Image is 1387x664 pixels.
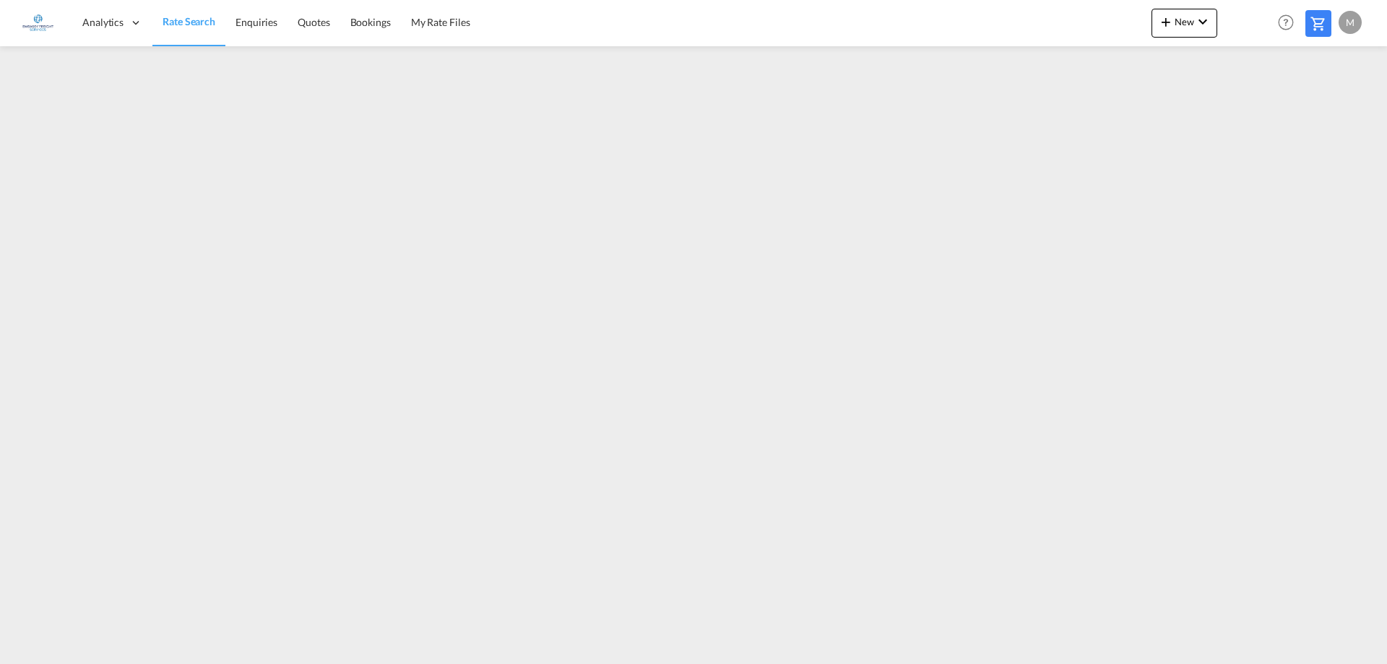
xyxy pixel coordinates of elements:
div: M [1339,11,1362,34]
md-icon: icon-plus 400-fg [1157,13,1175,30]
span: My Rate Files [411,16,470,28]
md-icon: icon-chevron-down [1194,13,1211,30]
span: Help [1274,10,1298,35]
span: Analytics [82,15,124,30]
span: Quotes [298,16,329,28]
div: Help [1274,10,1305,36]
span: Enquiries [236,16,277,28]
span: Bookings [350,16,391,28]
img: 6a2c35f0b7c411ef99d84d375d6e7407.jpg [22,7,54,39]
button: icon-plus 400-fgNewicon-chevron-down [1151,9,1217,38]
span: Rate Search [163,15,215,27]
span: New [1157,16,1211,27]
